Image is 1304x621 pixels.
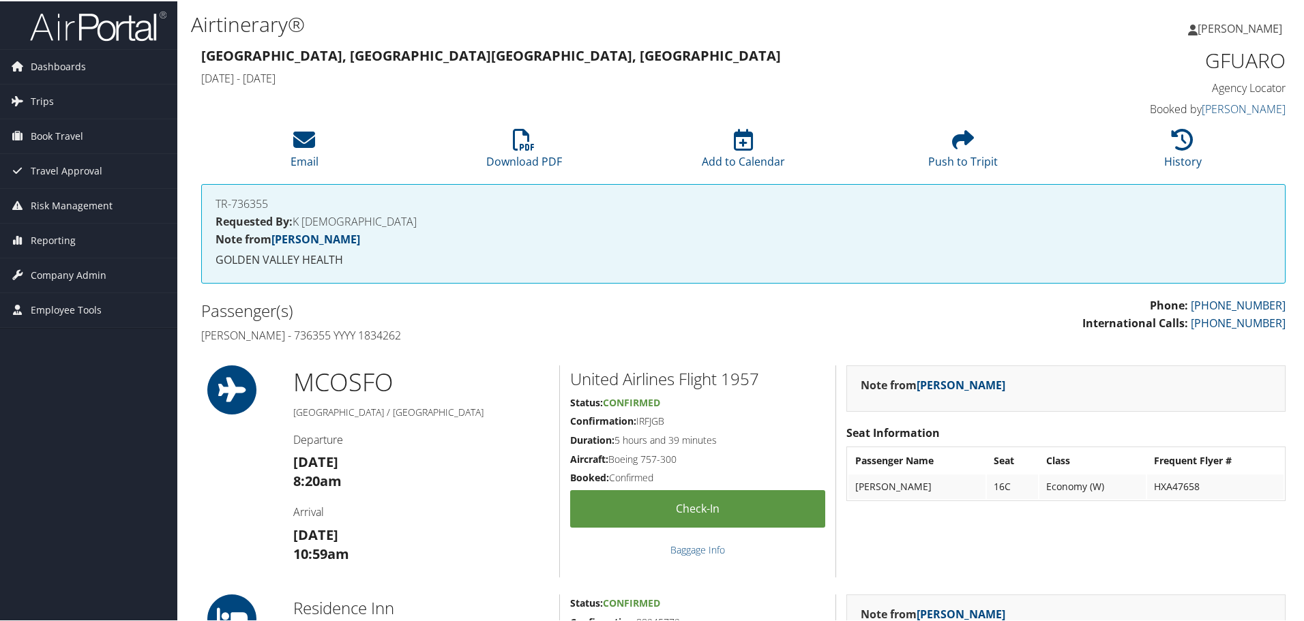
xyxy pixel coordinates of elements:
[216,230,360,245] strong: Note from
[1030,79,1286,94] h4: Agency Locator
[861,605,1005,620] strong: Note from
[1030,100,1286,115] h4: Booked by
[1198,20,1282,35] span: [PERSON_NAME]
[201,327,733,342] h4: [PERSON_NAME] - 736355 YYYY 1834262
[216,197,1271,208] h4: TR-736355
[570,451,825,465] h5: Boeing 757-300
[570,470,609,483] strong: Booked:
[1039,473,1146,498] td: Economy (W)
[293,470,342,489] strong: 8:20am
[848,447,986,472] th: Passenger Name
[291,135,318,168] a: Email
[1191,314,1286,329] a: [PHONE_NUMBER]
[570,413,636,426] strong: Confirmation:
[293,364,549,398] h1: MCO SFO
[917,376,1005,391] a: [PERSON_NAME]
[670,542,725,555] a: Baggage Info
[570,413,825,427] h5: IRFJGB
[31,118,83,152] span: Book Travel
[1191,297,1286,312] a: [PHONE_NUMBER]
[293,404,549,418] h5: [GEOGRAPHIC_DATA] / [GEOGRAPHIC_DATA]
[31,257,106,291] span: Company Admin
[293,451,338,470] strong: [DATE]
[570,395,603,408] strong: Status:
[987,473,1038,498] td: 16C
[570,451,608,464] strong: Aircraft:
[570,432,614,445] strong: Duration:
[848,473,986,498] td: [PERSON_NAME]
[201,298,733,321] h2: Passenger(s)
[1147,473,1284,498] td: HXA47658
[201,45,781,63] strong: [GEOGRAPHIC_DATA], [GEOGRAPHIC_DATA] [GEOGRAPHIC_DATA], [GEOGRAPHIC_DATA]
[486,135,562,168] a: Download PDF
[603,395,660,408] span: Confirmed
[1150,297,1188,312] strong: Phone:
[31,187,113,222] span: Risk Management
[216,213,293,228] strong: Requested By:
[570,595,603,608] strong: Status:
[293,503,549,518] h4: Arrival
[293,543,349,562] strong: 10:59am
[293,431,549,446] h4: Departure
[570,489,825,526] a: Check-in
[603,595,660,608] span: Confirmed
[31,292,102,326] span: Employee Tools
[31,222,76,256] span: Reporting
[1147,447,1284,472] th: Frequent Flyer #
[1202,100,1286,115] a: [PERSON_NAME]
[1188,7,1296,48] a: [PERSON_NAME]
[917,605,1005,620] a: [PERSON_NAME]
[570,470,825,483] h5: Confirmed
[293,524,338,543] strong: [DATE]
[201,70,1009,85] h4: [DATE] - [DATE]
[570,366,825,389] h2: United Airlines Flight 1957
[216,250,1271,268] p: GOLDEN VALLEY HEALTH
[30,9,166,41] img: airportal-logo.png
[31,153,102,187] span: Travel Approval
[570,432,825,446] h5: 5 hours and 39 minutes
[271,230,360,245] a: [PERSON_NAME]
[191,9,928,37] h1: Airtinerary®
[31,48,86,82] span: Dashboards
[928,135,998,168] a: Push to Tripit
[216,215,1271,226] h4: K [DEMOGRAPHIC_DATA]
[1039,447,1146,472] th: Class
[31,83,54,117] span: Trips
[987,447,1038,472] th: Seat
[702,135,785,168] a: Add to Calendar
[846,424,940,439] strong: Seat Information
[1082,314,1188,329] strong: International Calls:
[1164,135,1202,168] a: History
[1030,45,1286,74] h1: GFUARO
[861,376,1005,391] strong: Note from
